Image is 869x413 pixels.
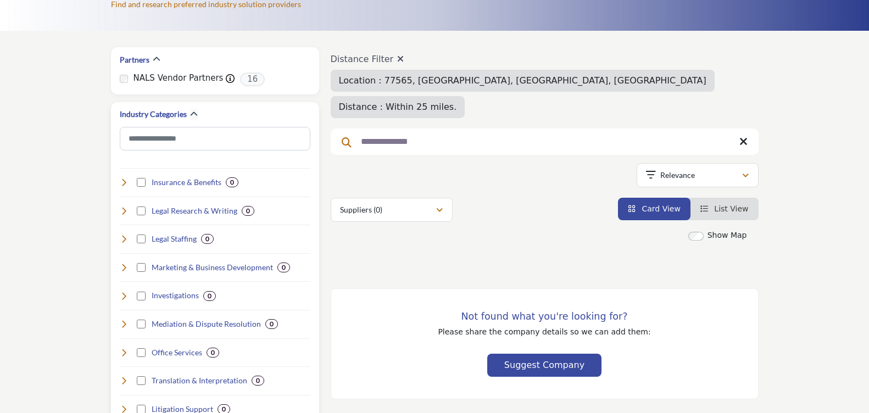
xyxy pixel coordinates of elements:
[438,327,650,336] span: Please share the company details so we can add them:
[637,163,759,187] button: Relevance
[331,129,759,155] input: Search Keyword
[252,376,264,386] div: 0 Results For Translation & Interpretation
[120,127,310,150] input: Search Category
[133,72,224,85] label: NALS Vendor Partners
[618,198,690,220] li: Card View
[205,235,209,243] b: 0
[660,170,695,181] p: Relevance
[340,204,382,215] p: Suppliers (0)
[708,230,747,241] label: Show Map
[331,54,759,64] h4: Distance Filter
[240,72,265,86] span: 16
[690,198,759,220] li: List View
[331,198,453,222] button: Suppliers (0)
[628,204,681,213] a: View Card
[242,206,254,216] div: 0 Results For Legal Research & Writing
[137,376,146,385] input: Select Translation & Interpretation checkbox
[137,348,146,357] input: Select Office Services checkbox
[642,204,680,213] span: Card View
[203,291,216,301] div: 0 Results For Investigations
[339,75,706,86] span: Location : 77565, [GEOGRAPHIC_DATA], [GEOGRAPHIC_DATA], [GEOGRAPHIC_DATA]
[230,178,234,186] b: 0
[700,204,749,213] a: View List
[201,234,214,244] div: 0 Results For Legal Staffing
[282,264,286,271] b: 0
[152,347,202,358] h4: Office Services: Products and services for the law office environment
[152,177,221,188] h4: Insurance & Benefits: Mitigating risk and attracting talent through benefits
[137,235,146,243] input: Select Legal Staffing checkbox
[137,206,146,215] input: Select Legal Research & Writing checkbox
[120,75,128,83] input: NALS Vendor Partners checkbox
[208,292,211,300] b: 0
[152,262,273,273] h4: Marketing & Business Development: Helping law firms grow and attract clients
[487,354,601,377] button: Suggest Company
[137,263,146,272] input: Select Marketing & Business Development checkbox
[504,360,584,370] span: Suggest Company
[246,207,250,215] b: 0
[152,319,261,330] h4: Mediation & Dispute Resolution: Facilitating settlement and resolving conflicts
[152,205,237,216] h4: Legal Research & Writing: Assisting with legal research and document drafting
[353,311,736,322] h3: Not found what you're looking for?
[120,109,187,120] h2: Industry Categories
[222,405,226,413] b: 0
[207,348,219,358] div: 0 Results For Office Services
[339,102,457,112] span: Distance : Within 25 miles.
[137,178,146,187] input: Select Insurance & Benefits checkbox
[265,319,278,329] div: 0 Results For Mediation & Dispute Resolution
[211,349,215,356] b: 0
[152,375,247,386] h4: Translation & Interpretation: Language services for multilingual legal matters
[152,290,199,301] h4: Investigations: Gathering information and evidence for cases
[256,377,260,384] b: 0
[270,320,274,328] b: 0
[137,292,146,300] input: Select Investigations checkbox
[120,54,149,65] h2: Partners
[226,177,238,187] div: 0 Results For Insurance & Benefits
[137,320,146,328] input: Select Mediation & Dispute Resolution checkbox
[714,204,748,213] span: List View
[152,233,197,244] h4: Legal Staffing: Providing personnel to support law firm operations
[277,263,290,272] div: 0 Results For Marketing & Business Development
